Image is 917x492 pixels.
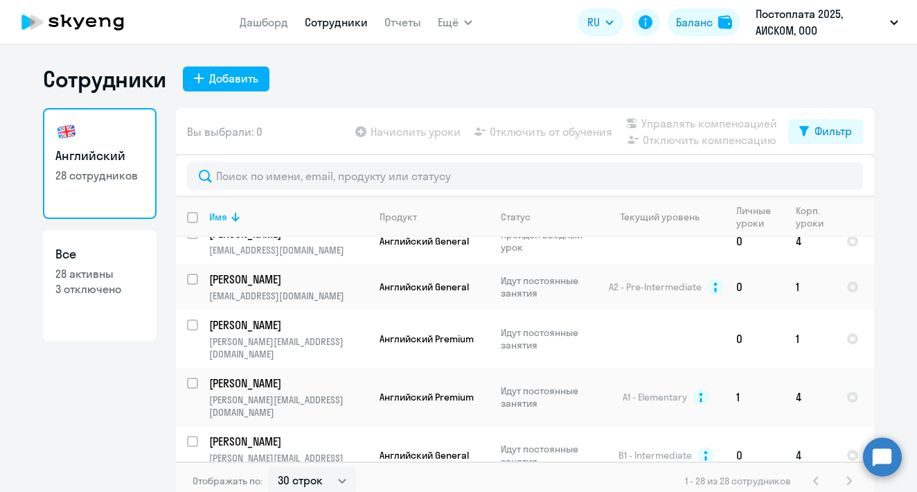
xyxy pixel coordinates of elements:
p: 28 активны [55,266,144,281]
div: Баланс [676,14,713,30]
a: Все28 активны3 отключено [43,230,157,341]
td: 1 [785,310,835,368]
p: [PERSON_NAME][EMAIL_ADDRESS][DOMAIN_NAME] [209,452,368,477]
td: 1 [785,264,835,310]
p: Идут постоянные занятия [501,385,596,410]
button: Фильтр [788,119,863,144]
p: 28 сотрудников [55,168,144,183]
td: 0 [725,310,785,368]
a: Сотрудники [305,15,368,29]
a: Дашборд [240,15,288,29]
span: Английский General [380,281,469,293]
p: [PERSON_NAME] [209,317,366,333]
p: [PERSON_NAME] [209,272,366,287]
p: [EMAIL_ADDRESS][DOMAIN_NAME] [209,244,368,256]
p: [EMAIL_ADDRESS][DOMAIN_NAME] [209,290,368,302]
p: Идут постоянные занятия [501,443,596,468]
div: Текущий уровень [607,211,724,223]
a: [PERSON_NAME] [209,376,368,391]
p: Идут постоянные занятия [501,274,596,299]
h1: Сотрудники [43,65,166,93]
button: Добавить [183,67,269,91]
button: RU [578,8,623,36]
div: Продукт [380,211,417,223]
a: [PERSON_NAME] [209,434,368,449]
p: Постоплата 2025, АИСКОМ, ООО [756,6,884,39]
td: 4 [785,368,835,426]
p: Пройден вводный урок [501,229,596,254]
span: A2 - Pre-Intermediate [609,281,702,293]
div: Имя [209,211,227,223]
span: A1 - Elementary [623,391,687,403]
div: Имя [209,211,368,223]
a: Отчеты [384,15,421,29]
span: Английский General [380,235,469,247]
p: Идут постоянные занятия [501,326,596,351]
span: Отображать по: [193,475,262,487]
span: Английский Premium [380,391,474,403]
input: Поиск по имени, email, продукту или статусу [187,162,863,190]
p: [PERSON_NAME] [209,376,366,391]
button: Ещё [438,8,472,36]
img: balance [718,15,732,29]
a: [PERSON_NAME] [209,317,368,333]
span: RU [587,14,600,30]
td: 0 [725,218,785,264]
p: 3 отключено [55,281,144,297]
td: 1 [725,368,785,426]
div: Текущий уровень [621,211,700,223]
button: Балансbalance [668,8,740,36]
td: 4 [785,218,835,264]
a: [PERSON_NAME] [209,272,368,287]
p: [PERSON_NAME][EMAIL_ADDRESS][DOMAIN_NAME] [209,335,368,360]
img: english [55,121,78,143]
span: 1 - 28 из 28 сотрудников [685,475,791,487]
span: Английский General [380,449,469,462]
p: [PERSON_NAME] [209,434,366,449]
h3: Все [55,245,144,263]
div: Личные уроки [736,204,784,229]
td: 0 [725,264,785,310]
td: 0 [725,426,785,484]
span: B1 - Intermediate [618,449,692,462]
h3: Английский [55,147,144,165]
td: 4 [785,426,835,484]
div: Корп. уроки [796,204,835,229]
a: Английский28 сотрудников [43,108,157,219]
div: Добавить [209,70,258,87]
button: Постоплата 2025, АИСКОМ, ООО [749,6,905,39]
p: [PERSON_NAME][EMAIL_ADDRESS][DOMAIN_NAME] [209,394,368,419]
span: Английский Premium [380,333,474,345]
div: Статус [501,211,531,223]
span: Ещё [438,14,458,30]
span: Вы выбрали: 0 [187,123,262,140]
div: Фильтр [814,123,852,139]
